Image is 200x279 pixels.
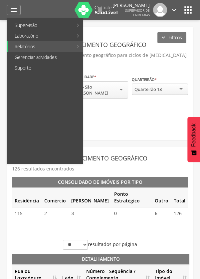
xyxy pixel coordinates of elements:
[8,20,73,31] a: Supervisão
[191,124,197,147] span: Feedback
[8,63,83,73] a: Suporte
[8,31,73,41] a: Laboratório
[187,117,200,162] button: Feedback - Mostrar pesquisa
[8,41,73,52] a: Relatórios
[8,52,83,63] a: Gerenciar atividades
